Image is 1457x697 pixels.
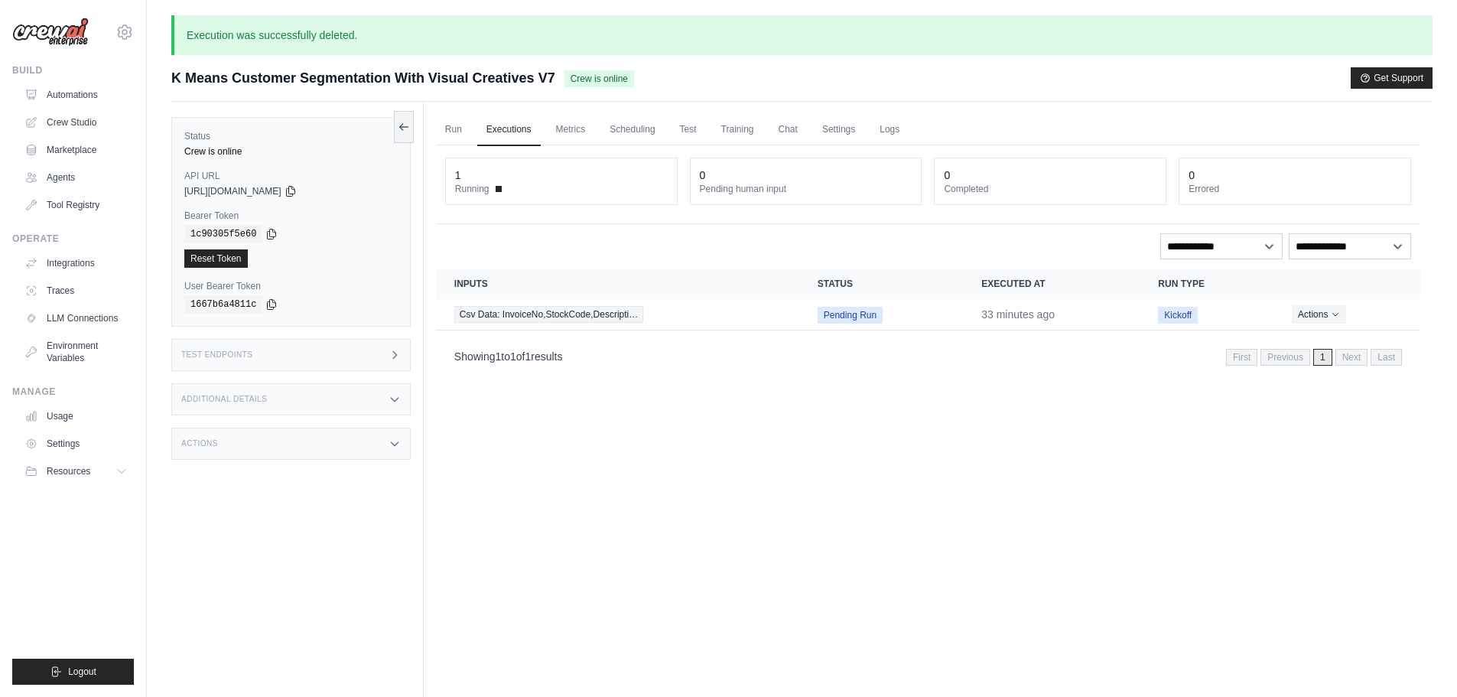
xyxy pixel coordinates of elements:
img: Logo [12,18,89,47]
a: Agents [18,165,134,190]
span: Resources [47,465,90,477]
a: Environment Variables [18,334,134,370]
a: Marketplace [18,138,134,162]
th: Inputs [436,269,799,299]
a: Usage [18,404,134,428]
a: LLM Connections [18,306,134,331]
span: 1 [496,350,502,363]
label: User Bearer Token [184,280,398,292]
section: Crew executions table [436,269,1420,376]
div: 0 [700,168,706,183]
a: Crew Studio [18,110,134,135]
h3: Test Endpoints [181,350,253,360]
dt: Completed [944,183,1156,195]
th: Run Type [1140,269,1273,299]
div: Manage [12,386,134,398]
a: Metrics [547,114,595,146]
code: 1c90305f5e60 [184,225,262,243]
a: Run [436,114,471,146]
button: Logout [12,659,134,685]
label: Status [184,130,398,142]
a: Tool Registry [18,193,134,217]
a: Integrations [18,251,134,275]
a: Reset Token [184,249,248,268]
a: Executions [477,114,541,146]
a: Test [671,114,706,146]
span: First [1226,349,1257,366]
div: Operate [12,233,134,245]
h3: Additional Details [181,395,267,404]
div: Crew is online [184,145,398,158]
span: 1 [525,350,531,363]
a: Chat [769,114,807,146]
dt: Pending human input [700,183,912,195]
span: 1 [1313,349,1332,366]
a: Traces [18,278,134,303]
span: 1 [510,350,516,363]
a: Training [712,114,763,146]
nav: Pagination [1226,349,1402,366]
div: Build [12,64,134,77]
th: Status [799,269,963,299]
label: API URL [184,170,398,182]
a: Settings [18,432,134,456]
span: Previous [1260,349,1310,366]
a: Scheduling [600,114,664,146]
span: [URL][DOMAIN_NAME] [184,185,281,197]
span: Kickoff [1158,307,1198,324]
span: Csv Data: InvoiceNo,StockCode,Descripti… [454,306,643,323]
th: Executed at [963,269,1140,299]
h3: Actions [181,439,218,448]
dt: Errored [1189,183,1401,195]
span: Last [1371,349,1402,366]
span: Next [1335,349,1368,366]
label: Bearer Token [184,210,398,222]
span: K Means Customer Segmentation With Visual Creatives V7 [171,67,555,89]
nav: Pagination [436,337,1420,376]
a: View execution details for Csv Data [454,306,781,323]
p: Execution was successfully deleted. [171,15,1433,55]
span: Running [455,183,489,195]
button: Resources [18,459,134,484]
div: 1 [455,168,461,183]
code: 1667b6a4811c [184,295,262,314]
a: Settings [813,114,864,146]
button: Actions for execution [1292,305,1346,324]
span: Crew is online [564,70,634,87]
a: Automations [18,83,134,107]
time: September 16, 2025 at 16:17 IST [981,308,1055,321]
button: Get Support [1351,67,1433,89]
span: Logout [68,666,96,678]
div: 0 [944,168,950,183]
div: 0 [1189,168,1195,183]
p: Showing to of results [454,349,563,364]
span: Pending Run [818,307,883,324]
a: Logs [870,114,909,146]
